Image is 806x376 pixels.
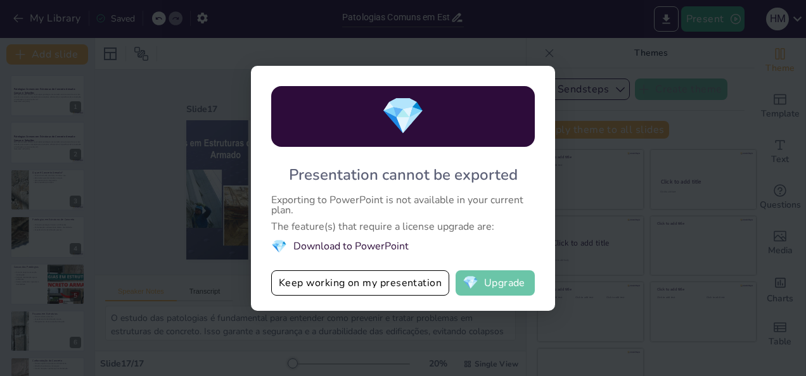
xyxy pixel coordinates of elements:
div: Presentation cannot be exported [289,165,518,185]
button: diamondUpgrade [456,270,535,296]
span: diamond [381,92,425,141]
span: diamond [271,238,287,255]
div: Exporting to PowerPoint is not available in your current plan. [271,195,535,215]
button: Keep working on my presentation [271,270,449,296]
span: diamond [463,277,478,289]
li: Download to PowerPoint [271,238,535,255]
div: The feature(s) that require a license upgrade are: [271,222,535,232]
